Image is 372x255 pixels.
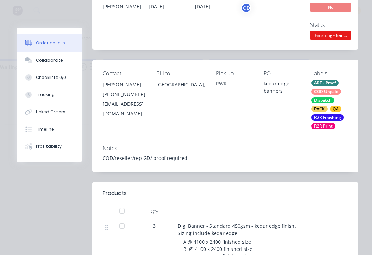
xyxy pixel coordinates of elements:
div: COD Unpaid [311,89,341,95]
div: [PERSON_NAME][PHONE_NUMBER][EMAIL_ADDRESS][DOMAIN_NAME] [103,80,145,119]
div: COD/reseller/rep GD/ proof required [103,154,348,162]
div: Profitability [36,143,62,150]
button: GD [241,3,251,13]
div: R2R Finishing [311,114,344,121]
div: PO [263,70,300,77]
div: Qty [134,204,175,218]
div: Linked Orders [36,109,65,115]
div: Checklists 0/0 [36,74,66,81]
div: Dispatch [311,97,334,103]
div: Timeline [36,126,54,132]
div: [GEOGRAPHIC_DATA], [156,80,205,102]
div: Products [103,189,127,197]
button: Checklists 0/0 [17,69,82,86]
div: Contact [103,70,145,77]
div: RWR [216,80,252,87]
div: Status [310,22,362,28]
span: [DATE] [149,3,164,10]
div: Order details [36,40,65,46]
div: Bill to [156,70,205,77]
button: Tracking [17,86,82,103]
span: Finishing - Ban... [310,31,351,40]
div: [PERSON_NAME] [103,3,141,10]
div: QA [330,106,341,112]
button: Timeline [17,121,82,138]
div: [PHONE_NUMBER] [103,90,145,99]
button: Linked Orders [17,103,82,121]
div: Labels [311,70,348,77]
div: Pick up [216,70,252,77]
div: PACK [311,106,328,112]
div: [EMAIL_ADDRESS][DOMAIN_NAME] [103,99,145,119]
span: [DATE] [195,3,210,10]
button: Order details [17,34,82,52]
div: Collaborate [36,57,63,63]
div: [GEOGRAPHIC_DATA], [156,80,205,90]
div: Tracking [36,92,55,98]
div: [PERSON_NAME] [103,80,145,90]
div: kedar edge banners [263,80,300,94]
span: No [310,3,351,11]
div: R2R Print [311,123,335,129]
button: Finishing - Ban... [310,31,351,41]
div: ART - Proof [311,80,339,86]
button: Collaborate [17,52,82,69]
div: Notes [103,145,348,152]
button: Profitability [17,138,82,155]
span: Digi Banner - Standard 450gsm - kedar edge finish. Sizing include kedar edge. [178,223,300,236]
span: 3 [153,222,156,229]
